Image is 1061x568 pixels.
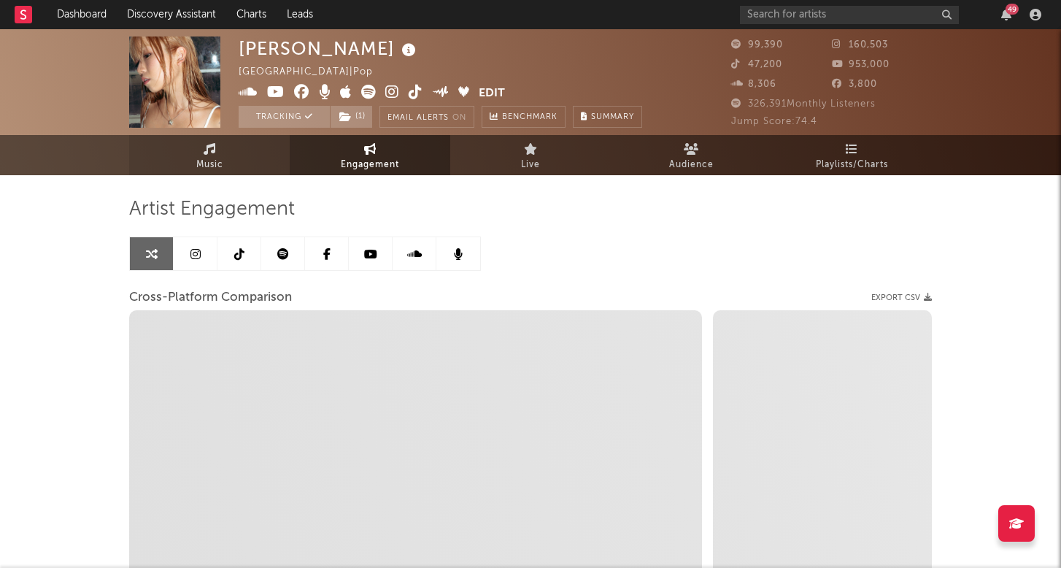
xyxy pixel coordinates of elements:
[330,106,373,128] span: ( 1 )
[1001,9,1011,20] button: 49
[816,156,888,174] span: Playlists/Charts
[239,64,390,81] div: [GEOGRAPHIC_DATA] | Pop
[129,135,290,175] a: Music
[521,156,540,174] span: Live
[731,117,817,126] span: Jump Score: 74.4
[129,201,295,218] span: Artist Engagement
[239,106,330,128] button: Tracking
[832,60,890,69] span: 953,000
[196,156,223,174] span: Music
[331,106,372,128] button: (1)
[832,80,877,89] span: 3,800
[731,40,783,50] span: 99,390
[669,156,714,174] span: Audience
[832,40,888,50] span: 160,503
[482,106,566,128] a: Benchmark
[479,85,505,103] button: Edit
[591,113,634,121] span: Summary
[573,106,642,128] button: Summary
[611,135,771,175] a: Audience
[239,37,420,61] div: [PERSON_NAME]
[1006,4,1019,15] div: 49
[379,106,474,128] button: Email AlertsOn
[450,135,611,175] a: Live
[341,156,399,174] span: Engagement
[731,60,782,69] span: 47,200
[502,109,557,126] span: Benchmark
[740,6,959,24] input: Search for artists
[731,99,876,109] span: 326,391 Monthly Listeners
[452,114,466,122] em: On
[871,293,932,302] button: Export CSV
[290,135,450,175] a: Engagement
[731,80,776,89] span: 8,306
[129,289,292,307] span: Cross-Platform Comparison
[771,135,932,175] a: Playlists/Charts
